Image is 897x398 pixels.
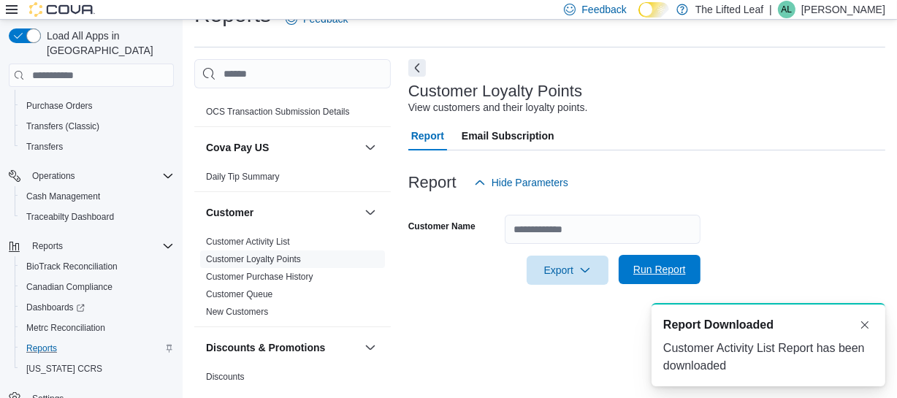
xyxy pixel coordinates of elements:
button: Reports [26,237,69,255]
button: Metrc Reconciliation [15,318,180,338]
a: Customer Activity List [206,237,290,247]
a: Discounts [206,372,245,382]
h3: Report [408,174,457,191]
button: Purchase Orders [15,96,180,116]
span: Transfers (Classic) [20,118,174,135]
p: | [769,1,772,18]
span: Dashboards [26,302,85,313]
span: Report Downloaded [663,316,774,334]
button: [US_STATE] CCRS [15,359,180,379]
button: Discounts & Promotions [362,339,379,356]
span: Transfers [26,141,63,153]
a: New Customers [206,307,268,317]
a: Purchase Orders [20,97,99,115]
span: Canadian Compliance [20,278,174,296]
input: Dark Mode [638,2,669,18]
span: Customer Purchase History [206,271,313,283]
button: Hide Parameters [468,168,574,197]
button: Reports [3,236,180,256]
a: [US_STATE] CCRS [20,360,108,378]
div: View customers and their loyalty points. [408,100,588,115]
span: New Customers [206,306,268,318]
div: Cova Pay US [194,168,391,191]
button: Run Report [619,255,701,284]
a: Dashboards [20,299,91,316]
h3: Cova Pay US [206,140,269,155]
a: Metrc Reconciliation [20,319,111,337]
button: Cova Pay US [206,140,359,155]
button: Transfers [15,137,180,157]
span: Hide Parameters [492,175,568,190]
span: Cash Management [20,188,174,205]
span: Customer Activity List [206,236,290,248]
span: Reports [32,240,63,252]
div: Compliance [194,103,391,126]
span: Operations [32,170,75,182]
button: Operations [3,166,180,186]
button: BioTrack Reconciliation [15,256,180,277]
span: Cash Management [26,191,100,202]
div: Customer [194,233,391,326]
button: Cash Management [15,186,180,207]
span: Feedback [581,2,626,17]
span: OCS Transaction Submission Details [206,106,350,118]
a: Reports [20,340,63,357]
h3: Customer [206,205,253,220]
span: Canadian Compliance [26,281,112,293]
span: Reports [26,342,57,354]
p: The Lifted Leaf [695,1,763,18]
a: OCS Transaction Submission Details [206,107,350,117]
span: Reports [26,237,174,255]
button: Canadian Compliance [15,277,180,297]
a: Traceabilty Dashboard [20,208,120,226]
h3: Customer Loyalty Points [408,83,582,100]
button: Next [408,59,426,77]
div: Notification [663,316,874,334]
span: Washington CCRS [20,360,174,378]
span: Run Report [633,262,686,277]
button: Reports [15,338,180,359]
span: [US_STATE] CCRS [26,363,102,375]
span: AL [782,1,793,18]
span: Dashboards [20,299,174,316]
span: Traceabilty Dashboard [26,211,114,223]
div: Anna Lutz [778,1,795,18]
a: Transfers [20,138,69,156]
span: Metrc Reconciliation [20,319,174,337]
span: Traceabilty Dashboard [20,208,174,226]
button: Cova Pay US [362,139,379,156]
a: Transfers (Classic) [20,118,105,135]
a: Daily Tip Summary [206,172,280,182]
button: Customer [206,205,359,220]
span: Transfers (Classic) [26,120,99,132]
button: Customer [362,204,379,221]
span: Report [411,121,444,150]
span: Operations [26,167,174,185]
span: Transfers [20,138,174,156]
span: BioTrack Reconciliation [26,261,118,272]
span: Load All Apps in [GEOGRAPHIC_DATA] [41,28,174,58]
span: Reports [20,340,174,357]
span: Email Subscription [462,121,554,150]
span: Purchase Orders [26,100,93,112]
button: Transfers (Classic) [15,116,180,137]
p: [PERSON_NAME] [801,1,885,18]
h3: Discounts & Promotions [206,340,325,355]
a: Customer Purchase History [206,272,313,282]
button: Dismiss toast [856,316,874,334]
a: Canadian Compliance [20,278,118,296]
div: Customer Activity List Report has been downloaded [663,340,874,375]
a: Dashboards [15,297,180,318]
a: BioTrack Reconciliation [20,258,123,275]
span: Purchase Orders [20,97,174,115]
button: Discounts & Promotions [206,340,359,355]
span: Export [535,256,600,285]
a: Customer Queue [206,289,272,299]
span: Metrc Reconciliation [26,322,105,334]
span: BioTrack Reconciliation [20,258,174,275]
a: Customer Loyalty Points [206,254,301,264]
label: Customer Name [408,221,476,232]
a: Cash Management [20,188,106,205]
